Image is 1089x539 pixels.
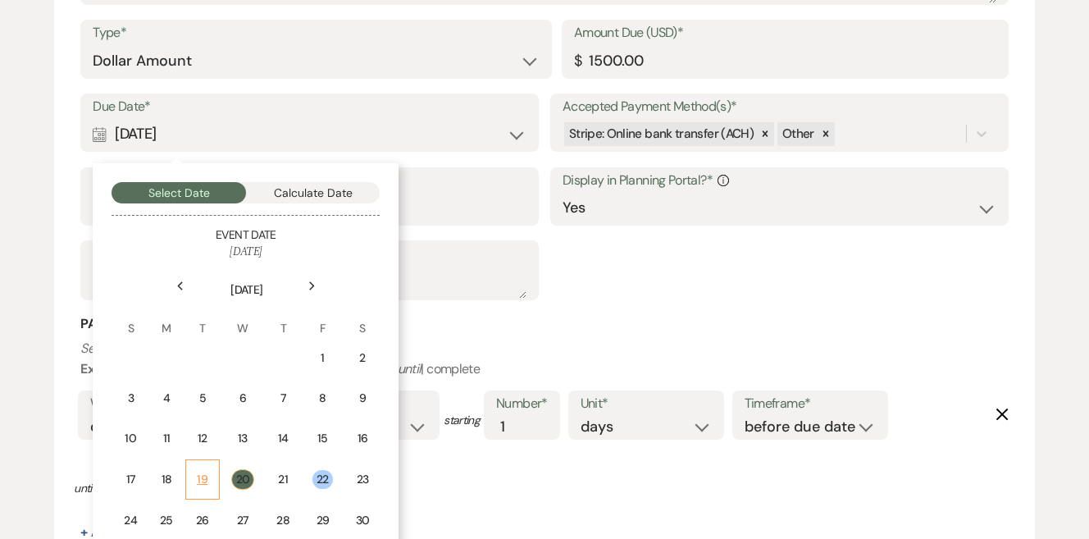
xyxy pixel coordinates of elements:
[574,50,581,72] div: $
[149,300,184,337] th: M
[356,471,370,488] div: 23
[80,360,131,377] b: Example
[93,21,540,45] label: Type*
[782,126,814,142] span: Other
[232,512,254,529] div: 27
[74,480,93,497] span: until
[745,392,876,416] label: Timeframe*
[444,412,480,429] span: starting
[90,392,263,416] label: Who would you like to remind?*
[124,471,137,488] div: 17
[124,430,137,447] div: 10
[345,300,380,337] th: S
[356,430,370,447] div: 16
[160,512,173,529] div: 25
[124,390,137,407] div: 3
[276,471,289,488] div: 21
[232,430,254,447] div: 13
[563,95,996,119] label: Accepted Payment Method(s)*
[80,315,1008,333] h3: Payment Reminder
[312,512,333,529] div: 29
[113,262,380,299] th: [DATE]
[80,338,1008,380] p: : weekly | | 2 | months | before event date | | complete
[356,390,370,407] div: 9
[569,126,754,142] span: Stripe: Online bank transfer (ACH)
[581,392,712,416] label: Unit*
[276,430,289,447] div: 14
[160,430,173,447] div: 11
[563,169,996,193] label: Display in Planning Portal?*
[276,512,289,529] div: 28
[312,470,333,489] div: 22
[496,392,548,416] label: Number*
[93,95,526,119] label: Due Date*
[112,182,246,203] button: Select Date
[93,118,526,150] div: [DATE]
[266,300,300,337] th: T
[221,300,265,337] th: W
[196,390,209,407] div: 5
[246,182,380,203] button: Calculate Date
[356,512,370,529] div: 30
[196,512,209,529] div: 26
[112,227,380,244] h5: Event Date
[398,360,421,377] i: until
[160,471,173,488] div: 18
[196,430,209,447] div: 12
[312,349,333,367] div: 1
[124,512,137,529] div: 24
[231,469,255,490] div: 20
[112,244,380,260] h6: [DATE]
[160,390,173,407] div: 4
[302,300,344,337] th: F
[276,390,289,407] div: 7
[356,349,370,367] div: 2
[312,390,333,407] div: 8
[185,300,220,337] th: T
[232,390,254,407] div: 6
[113,300,148,337] th: S
[196,471,209,488] div: 19
[80,526,243,539] button: + AddAnotherReminder
[312,430,333,447] div: 15
[574,21,996,45] label: Amount Due (USD)*
[80,340,226,357] i: Set reminders for this task.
